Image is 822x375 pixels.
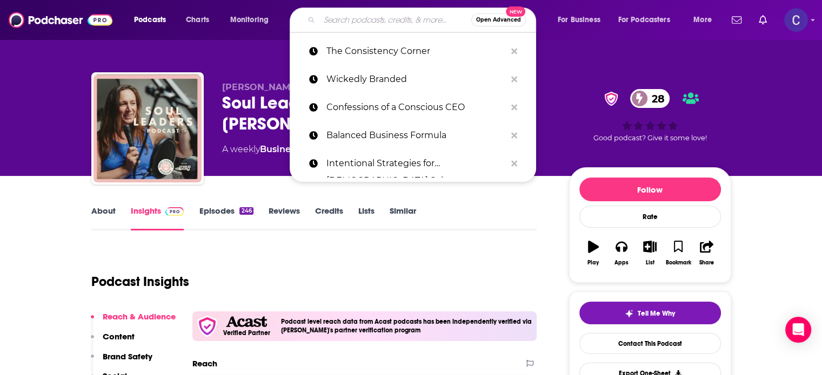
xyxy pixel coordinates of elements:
[223,11,283,29] button: open menu
[222,143,460,156] div: A weekly podcast
[326,37,506,65] p: The Consistency Corner
[281,318,533,334] h4: Podcast level reach data from Acast podcasts has been independently verified via [PERSON_NAME]'s ...
[550,11,614,29] button: open menu
[506,6,525,17] span: New
[601,92,621,106] img: verified Badge
[222,82,299,92] span: [PERSON_NAME]
[579,333,721,354] a: Contact This Podcast
[131,206,184,230] a: InsightsPodchaser Pro
[269,206,300,230] a: Reviews
[165,207,184,216] img: Podchaser Pro
[315,206,343,230] a: Credits
[476,17,521,23] span: Open Advanced
[186,12,209,28] span: Charts
[290,121,536,149] a: Balanced Business Formula
[390,206,416,230] a: Similar
[699,260,714,266] div: Share
[290,65,536,93] a: Wickedly Branded
[326,93,506,121] p: Confessions of a Conscious CEO
[785,317,811,343] div: Open Intercom Messenger
[126,11,180,29] button: open menu
[579,206,721,228] div: Rate
[93,74,202,182] img: Soul Leaders Podcast with Mills Gray
[103,351,152,362] p: Brand Safety
[91,206,116,230] a: About
[558,12,600,28] span: For Business
[197,316,218,337] img: verfied icon
[326,149,506,178] p: Intentional Strategies for Female Solopreneurs Balancing Life and Business
[260,144,299,154] a: Business
[230,12,269,28] span: Monitoring
[636,234,664,272] button: List
[326,121,506,149] p: Balanced Business Formula
[103,331,135,342] p: Content
[641,89,670,108] span: 28
[727,11,746,29] a: Show notifications dropdown
[579,234,607,272] button: Play
[579,302,721,324] button: tell me why sparkleTell Me Why
[134,12,166,28] span: Podcasts
[646,260,654,266] div: List
[290,93,536,121] a: Confessions of a Conscious CEO
[625,309,633,318] img: tell me why sparkle
[91,274,189,290] h1: Podcast Insights
[290,37,536,65] a: The Consistency Corner
[665,260,691,266] div: Bookmark
[784,8,808,32] span: Logged in as publicityxxtina
[614,260,629,266] div: Apps
[9,10,112,30] img: Podchaser - Follow, Share and Rate Podcasts
[593,134,707,142] span: Good podcast? Give it some love!
[326,65,506,93] p: Wickedly Branded
[607,234,636,272] button: Apps
[692,234,720,272] button: Share
[611,11,686,29] button: open menu
[103,311,176,322] p: Reach & Audience
[664,234,692,272] button: Bookmark
[91,311,176,331] button: Reach & Audience
[784,8,808,32] img: User Profile
[319,11,471,29] input: Search podcasts, credits, & more...
[192,358,217,369] h2: Reach
[784,8,808,32] button: Show profile menu
[91,331,135,351] button: Content
[754,11,771,29] a: Show notifications dropdown
[618,12,670,28] span: For Podcasters
[579,178,721,201] button: Follow
[693,12,712,28] span: More
[358,206,375,230] a: Lists
[471,13,526,26] button: Open AdvancedNew
[226,316,267,328] img: Acast
[569,82,731,149] div: verified Badge28Good podcast? Give it some love!
[199,206,253,230] a: Episodes246
[179,11,216,29] a: Charts
[223,330,270,336] h5: Verified Partner
[91,351,152,371] button: Brand Safety
[638,309,675,318] span: Tell Me Why
[686,11,725,29] button: open menu
[630,89,670,108] a: 28
[300,8,546,32] div: Search podcasts, credits, & more...
[587,260,599,266] div: Play
[290,149,536,178] a: Intentional Strategies for [DEMOGRAPHIC_DATA] Solopreneurs Balancing Life and Business
[239,207,253,215] div: 246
